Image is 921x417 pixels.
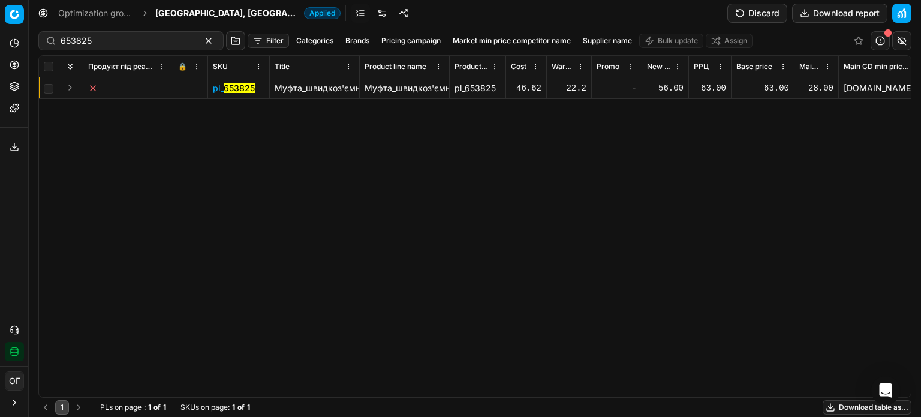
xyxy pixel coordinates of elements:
button: Download table as... [823,400,911,415]
div: Open Intercom Messenger [871,376,900,405]
button: Discard [727,4,787,23]
strong: 1 [163,403,166,412]
button: Supplier name [578,34,637,48]
span: Product line ID [455,62,489,71]
button: 1 [55,400,69,415]
span: Main CD min price competitor name [844,62,911,71]
div: pl_653825 [455,82,501,94]
button: Pricing campaign [377,34,446,48]
strong: of [153,403,161,412]
span: Promo [597,62,619,71]
button: Filter [248,34,289,48]
div: : [100,403,166,412]
div: Муфта_швидкоз'ємна_Flo_для_водяного_шланга_1/2"_з_фіксатором_(89221) [365,82,444,94]
button: pl_653825 [213,82,255,94]
button: Brands [341,34,374,48]
span: SKU [213,62,228,71]
span: [GEOGRAPHIC_DATA], [GEOGRAPHIC_DATA] і городApplied [155,7,341,19]
button: ОГ [5,371,24,391]
button: Download report [792,4,887,23]
nav: pagination [38,400,86,415]
button: Assign [706,34,753,48]
mark: 653825 [224,83,255,93]
span: Product line name [365,62,426,71]
span: Warehouse Cost [552,62,574,71]
span: Cost [511,62,526,71]
span: РРЦ [694,62,709,71]
button: Market min price competitor name [448,34,576,48]
div: 63.00 [736,82,789,94]
span: 🔒 [178,62,187,71]
span: SKUs on page : [180,403,230,412]
div: 63.00 [694,82,726,94]
div: 28.00 [799,82,833,94]
button: Go to next page [71,400,86,415]
button: Categories [291,34,338,48]
strong: 1 [232,403,235,412]
button: Bulk update [639,34,703,48]
span: Муфта_швидкоз'ємна_Flo_для_водяного_шланга_1/2"_з_фіксатором_(89221) [275,83,586,93]
strong: 1 [148,403,151,412]
button: Expand all [63,59,77,74]
span: [GEOGRAPHIC_DATA], [GEOGRAPHIC_DATA] і город [155,7,299,19]
strong: 1 [247,403,250,412]
div: 56.00 [647,82,684,94]
strong: of [237,403,245,412]
span: ОГ [5,372,23,390]
div: 46.62 [511,82,541,94]
button: Go to previous page [38,400,53,415]
div: - [597,82,637,94]
span: New promo price [647,62,672,71]
span: Продукт під реалізацію [88,62,156,71]
span: Base price [736,62,772,71]
span: Applied [304,7,341,19]
span: Title [275,62,290,71]
nav: breadcrumb [58,7,341,19]
span: pl_ [213,82,255,94]
input: Search by SKU or title [61,35,192,47]
a: Optimization groups [58,7,135,19]
span: Main CD min price [799,62,821,71]
span: PLs on page [100,403,142,412]
div: 22.2 [552,82,586,94]
button: Expand [63,80,77,95]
